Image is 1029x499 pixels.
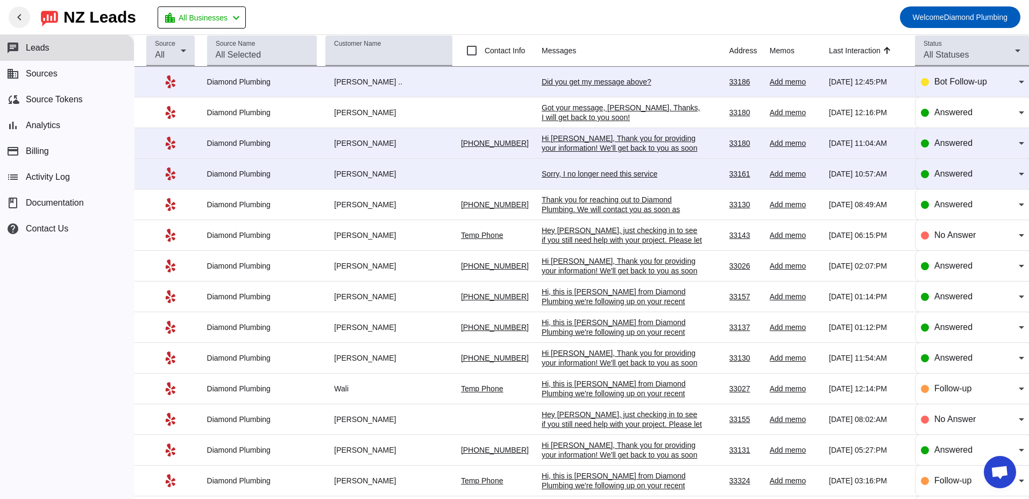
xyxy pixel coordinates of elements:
[325,200,452,209] div: [PERSON_NAME]
[770,108,820,117] div: Add memo
[829,169,906,179] div: [DATE] 10:57:AM
[729,261,761,271] div: 33026
[207,445,317,455] div: Diamond Plumbing
[913,10,1007,25] span: Diamond Plumbing
[164,352,177,364] mat-icon: Yelp
[770,169,820,179] div: Add memo
[770,261,820,271] div: Add memo
[6,196,19,209] span: book
[934,108,973,117] span: Answered
[26,172,70,182] span: Activity Log
[829,353,906,363] div: [DATE] 11:54:AM
[461,354,529,362] a: [PHONE_NUMBER]
[770,476,820,486] div: Add memo
[729,35,770,67] th: Address
[26,43,49,53] span: Leads
[325,138,452,148] div: [PERSON_NAME]
[770,292,820,301] div: Add memo
[770,445,820,455] div: Add memo
[164,11,176,24] mat-icon: location_city
[6,171,19,184] mat-icon: list
[829,45,881,56] div: Last Interaction
[729,384,761,393] div: 33027
[164,229,177,242] mat-icon: Yelp
[325,353,452,363] div: [PERSON_NAME]
[542,318,703,385] div: Hi, this is [PERSON_NAME] from Diamond Plumbing we're following up on your recent plumbing servic...
[164,444,177,456] mat-icon: Yelp
[829,322,906,332] div: [DATE] 01:12:PM
[164,106,177,119] mat-icon: Yelp
[13,11,26,24] mat-icon: chevron_left
[934,292,973,301] span: Answered
[934,384,971,393] span: Follow-up
[770,77,820,87] div: Add memo
[6,93,19,106] mat-icon: cloud_sync
[6,145,19,158] mat-icon: payment
[26,95,83,104] span: Source Tokens
[164,137,177,150] mat-icon: Yelp
[829,261,906,271] div: [DATE] 02:07:PM
[729,138,761,148] div: 33180
[829,414,906,424] div: [DATE] 08:02:AM
[770,322,820,332] div: Add memo
[934,261,973,270] span: Answered
[542,256,703,285] div: Hi [PERSON_NAME], Thank you for providing your information! We'll get back to you as soon as poss...
[461,200,529,209] a: [PHONE_NUMBER]
[155,40,175,47] mat-label: Source
[164,382,177,395] mat-icon: Yelp
[207,292,317,301] div: Diamond Plumbing
[164,259,177,272] mat-icon: Yelp
[770,384,820,393] div: Add memo
[6,67,19,80] mat-icon: business
[934,77,987,86] span: Bot Follow-up
[207,414,317,424] div: Diamond Plumbing
[6,119,19,132] mat-icon: bar_chart
[164,290,177,303] mat-icon: Yelp
[207,138,317,148] div: Diamond Plumbing
[829,445,906,455] div: [DATE] 05:27:PM
[207,322,317,332] div: Diamond Plumbing
[829,138,906,148] div: [DATE] 11:04:AM
[729,108,761,117] div: 33180
[729,353,761,363] div: 33130
[230,11,243,24] mat-icon: chevron_left
[164,321,177,334] mat-icon: Yelp
[325,230,452,240] div: [PERSON_NAME]
[770,353,820,363] div: Add memo
[542,169,703,179] div: Sorry, I no longer need this service
[542,226,703,264] div: Hey [PERSON_NAME], just checking in to see if you still need help with your project. Please let m...
[542,410,703,448] div: Hey [PERSON_NAME], just checking in to see if you still need help with your project. Please let m...
[164,167,177,180] mat-icon: Yelp
[934,169,973,178] span: Answered
[325,169,452,179] div: [PERSON_NAME]
[934,353,973,362] span: Answered
[461,323,529,332] a: [PHONE_NUMBER]
[542,103,703,122] div: Got your message, [PERSON_NAME]. Thanks, I will get back to you soon!
[26,69,58,79] span: Sources
[934,138,973,147] span: Answered
[325,384,452,393] div: Wali
[729,445,761,455] div: 33131
[6,222,19,235] mat-icon: help
[325,445,452,455] div: [PERSON_NAME]
[207,200,317,209] div: Diamond Plumbing
[164,413,177,426] mat-icon: Yelp
[729,476,761,486] div: 33324
[829,476,906,486] div: [DATE] 03:16:PM
[542,35,729,67] th: Messages
[207,476,317,486] div: Diamond Plumbing
[829,108,906,117] div: [DATE] 12:16:PM
[461,476,503,485] a: Temp Phone
[164,75,177,88] mat-icon: Yelp
[542,195,703,224] div: Thank you for reaching out to Diamond Plumbing. We will contact you as soon as possible. Thank yo...
[729,230,761,240] div: 33143
[26,146,49,156] span: Billing
[934,200,973,209] span: Answered
[770,35,829,67] th: Memos
[913,13,944,22] span: Welcome
[729,414,761,424] div: 33155
[934,476,971,485] span: Follow-up
[934,230,976,240] span: No Answer
[26,224,68,234] span: Contact Us
[63,10,136,25] div: NZ Leads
